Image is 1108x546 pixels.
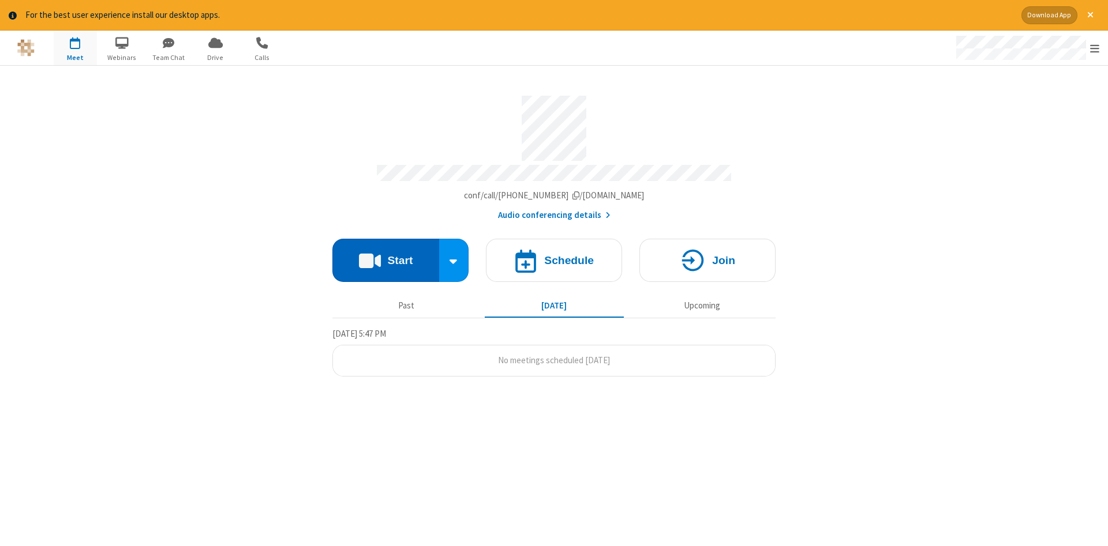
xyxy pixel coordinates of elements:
[439,239,469,282] div: Start conference options
[485,295,624,317] button: [DATE]
[54,52,97,63] span: Meet
[147,52,190,63] span: Team Chat
[498,209,611,222] button: Audio conferencing details
[486,239,622,282] button: Schedule
[464,189,645,202] button: Copy my meeting room linkCopy my meeting room link
[4,31,47,65] button: Logo
[194,52,237,63] span: Drive
[464,190,645,201] span: Copy my meeting room link
[332,328,386,339] span: [DATE] 5:47 PM
[241,52,284,63] span: Calls
[712,255,735,266] h4: Join
[544,255,594,266] h4: Schedule
[632,295,772,317] button: Upcoming
[387,255,413,266] h4: Start
[337,295,476,317] button: Past
[332,239,439,282] button: Start
[100,52,144,63] span: Webinars
[498,355,610,366] span: No meetings scheduled [DATE]
[17,39,35,57] img: QA Selenium DO NOT DELETE OR CHANGE
[25,9,1013,22] div: For the best user experience install our desktop apps.
[945,31,1108,65] div: Open menu
[332,87,776,221] section: Account details
[1021,6,1077,24] button: Download App
[639,239,776,282] button: Join
[332,327,776,376] section: Today's Meetings
[1081,6,1099,24] button: Close alert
